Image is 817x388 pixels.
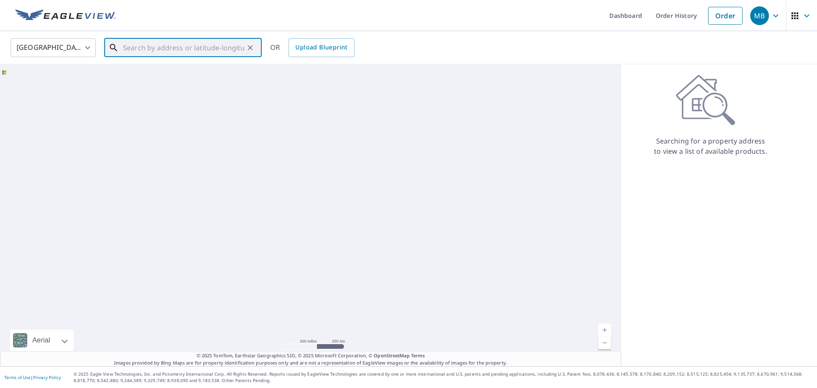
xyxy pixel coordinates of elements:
[11,36,96,60] div: [GEOGRAPHIC_DATA]
[654,136,768,156] p: Searching for a property address to view a list of available products.
[244,42,256,54] button: Clear
[270,38,354,57] div: OR
[289,38,354,57] a: Upload Blueprint
[4,375,61,380] p: |
[123,36,244,60] input: Search by address or latitude-longitude
[74,371,813,384] p: © 2025 Eagle View Technologies, Inc. and Pictometry International Corp. All Rights Reserved. Repo...
[30,330,53,351] div: Aerial
[15,9,116,22] img: EV Logo
[10,330,74,351] div: Aerial
[374,352,409,359] a: OpenStreetMap
[33,374,61,380] a: Privacy Policy
[750,6,769,25] div: MB
[708,7,743,25] a: Order
[411,352,425,359] a: Terms
[598,324,611,336] a: Current Level 5, Zoom In
[197,352,425,359] span: © 2025 TomTom, Earthstar Geographics SIO, © 2025 Microsoft Corporation, ©
[295,42,347,53] span: Upload Blueprint
[598,336,611,349] a: Current Level 5, Zoom Out
[4,374,31,380] a: Terms of Use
